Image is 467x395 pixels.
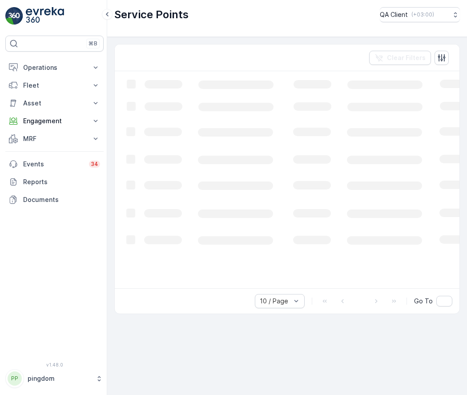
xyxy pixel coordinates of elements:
p: ( +03:00 ) [411,11,434,18]
button: Fleet [5,77,104,94]
button: Clear Filters [369,51,431,65]
span: Go To [414,297,433,306]
button: PPpingdom [5,369,104,388]
span: v 1.48.0 [5,362,104,367]
button: Operations [5,59,104,77]
p: Operations [23,63,86,72]
button: Engagement [5,112,104,130]
button: MRF [5,130,104,148]
p: Service Points [114,8,189,22]
img: logo_light-DOdMpM7g.png [26,7,64,25]
p: Asset [23,99,86,108]
p: Documents [23,195,100,204]
div: PP [8,371,22,386]
a: Documents [5,191,104,209]
p: QA Client [380,10,408,19]
img: logo [5,7,23,25]
p: Fleet [23,81,86,90]
p: Reports [23,177,100,186]
p: Events [23,160,84,169]
p: Clear Filters [387,53,426,62]
button: Asset [5,94,104,112]
p: MRF [23,134,86,143]
p: pingdom [28,374,91,383]
p: ⌘B [89,40,97,47]
button: QA Client(+03:00) [380,7,460,22]
p: Engagement [23,117,86,125]
a: Events34 [5,155,104,173]
p: 34 [91,161,98,168]
a: Reports [5,173,104,191]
